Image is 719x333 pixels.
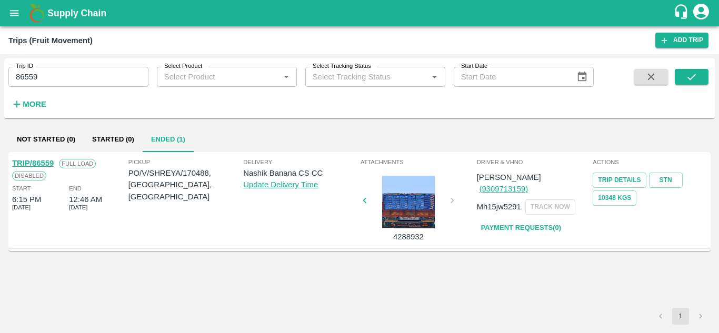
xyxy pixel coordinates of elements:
button: Open [427,70,441,84]
div: customer-support [673,4,692,23]
div: account of current user [692,2,711,24]
div: 6:15 PM [12,194,41,205]
img: logo [26,3,47,24]
a: TRIP/86559 [12,159,54,167]
span: Driver & VHNo [477,157,591,167]
strong: More [23,100,46,108]
span: Full Load [59,159,96,168]
div: Trips (Fruit Movement) [8,34,93,47]
span: [PERSON_NAME] [477,173,541,181]
span: Pickup [128,157,244,167]
button: page 1 [672,308,689,325]
p: 4288932 [369,231,448,243]
label: Trip ID [16,62,33,70]
button: More [8,95,49,113]
span: Start [12,184,31,193]
label: Start Date [461,62,487,70]
a: Trip Details [593,173,646,188]
button: Started (0) [84,127,143,152]
button: open drawer [2,1,26,25]
button: Not Started (0) [8,127,84,152]
a: (9309713159) [480,185,528,193]
label: Select Tracking Status [313,62,371,70]
a: Payment Requests(0) [477,219,565,237]
p: Nashik Banana CS CC [243,167,358,179]
span: [DATE] [69,203,87,212]
nav: pagination navigation [651,308,711,325]
input: Enter Trip ID [8,67,148,87]
input: Select Tracking Status [308,70,411,84]
a: Add Trip [655,33,708,48]
button: Choose date [572,67,592,87]
span: Actions [593,157,707,167]
button: 10348 Kgs [593,190,636,206]
p: PO/V/SHREYA/170488, [GEOGRAPHIC_DATA], [GEOGRAPHIC_DATA] [128,167,244,203]
button: Open [279,70,293,84]
p: Mh15jw5291 [477,201,521,213]
button: Ended (1) [143,127,194,152]
a: Supply Chain [47,6,673,21]
span: Attachments [361,157,475,167]
span: Disabled [12,171,46,180]
a: Update Delivery Time [243,180,318,189]
input: Start Date [454,67,568,87]
span: End [69,184,82,193]
a: STN [649,173,683,188]
input: Select Product [160,70,276,84]
label: Select Product [164,62,202,70]
span: [DATE] [12,203,31,212]
b: Supply Chain [47,8,106,18]
div: 12:46 AM [69,194,102,205]
span: Delivery [243,157,358,167]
